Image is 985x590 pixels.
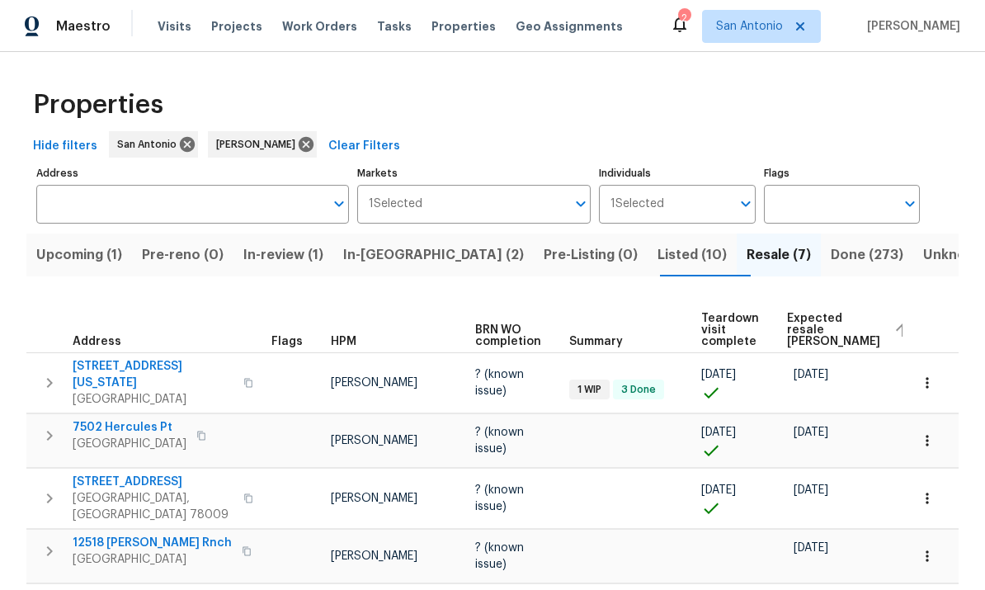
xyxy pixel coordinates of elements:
span: Teardown visit complete [701,313,759,347]
span: San Antonio [716,18,783,35]
button: Hide filters [26,131,104,162]
span: 12518 [PERSON_NAME] Rnch [73,535,232,551]
button: Open [734,192,757,215]
span: ? (known issue) [475,542,524,570]
span: Properties [431,18,496,35]
span: [STREET_ADDRESS] [73,474,233,490]
span: Hide filters [33,136,97,157]
label: Flags [764,168,920,178]
span: Summary [569,336,623,347]
span: Geo Assignments [516,18,623,35]
div: 2 [678,10,690,26]
span: Address [73,336,121,347]
button: Open [898,192,921,215]
span: 1 WIP [571,383,608,397]
span: Clear Filters [328,136,400,157]
span: Resale (7) [747,243,811,267]
button: Open [569,192,592,215]
span: [PERSON_NAME] [331,493,417,504]
span: BRN WO completion [475,324,541,347]
span: [PERSON_NAME] [216,136,302,153]
span: [DATE] [794,542,828,554]
span: [DATE] [794,369,828,380]
div: San Antonio [109,131,198,158]
span: Maestro [56,18,111,35]
div: [PERSON_NAME] [208,131,317,158]
span: [GEOGRAPHIC_DATA] [73,551,232,568]
span: [GEOGRAPHIC_DATA] [73,391,233,408]
span: Visits [158,18,191,35]
span: In-review (1) [243,243,323,267]
span: HPM [331,336,356,347]
span: 1 Selected [369,197,422,211]
span: [DATE] [701,484,736,496]
label: Markets [357,168,591,178]
span: [DATE] [701,427,736,438]
span: [DATE] [701,369,736,380]
span: Expected resale [PERSON_NAME] [787,313,880,347]
span: Tasks [377,21,412,32]
span: Flags [271,336,303,347]
span: [PERSON_NAME] [331,550,417,562]
span: [PERSON_NAME] [331,377,417,389]
span: [PERSON_NAME] [331,435,417,446]
span: [DATE] [794,427,828,438]
span: [GEOGRAPHIC_DATA] [73,436,186,452]
span: Work Orders [282,18,357,35]
span: 7502 Hercules Pt [73,419,186,436]
span: San Antonio [117,136,183,153]
label: Address [36,168,349,178]
span: Pre-reno (0) [142,243,224,267]
span: 3 Done [615,383,662,397]
span: [GEOGRAPHIC_DATA], [GEOGRAPHIC_DATA] 78009 [73,490,233,523]
span: ? (known issue) [475,427,524,455]
span: Listed (10) [657,243,727,267]
span: Projects [211,18,262,35]
span: [DATE] [794,484,828,496]
label: Individuals [599,168,755,178]
span: Upcoming (1) [36,243,122,267]
span: 1 Selected [610,197,664,211]
span: Done (273) [831,243,903,267]
span: In-[GEOGRAPHIC_DATA] (2) [343,243,524,267]
span: [STREET_ADDRESS][US_STATE] [73,358,233,391]
span: ? (known issue) [475,369,524,397]
span: [PERSON_NAME] [860,18,960,35]
span: Properties [33,97,163,113]
button: Open [328,192,351,215]
span: Pre-Listing (0) [544,243,638,267]
span: ? (known issue) [475,484,524,512]
button: Clear Filters [322,131,407,162]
